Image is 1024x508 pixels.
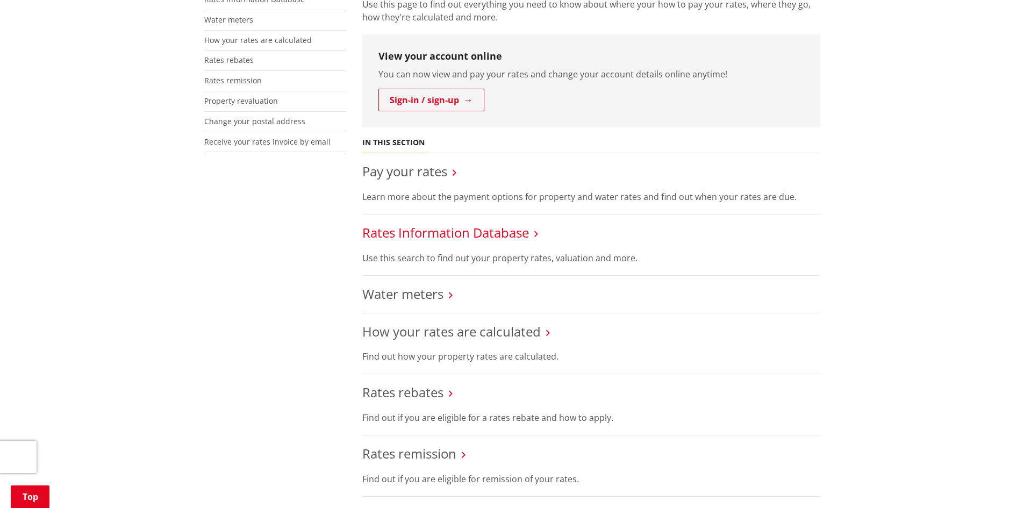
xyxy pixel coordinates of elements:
a: Property revaluation [204,96,278,106]
a: Rates remission [204,75,262,85]
h5: In this section [362,138,425,147]
a: Rates remission [362,445,456,462]
a: Sign-in / sign-up [378,89,484,111]
h3: View your account online [378,51,804,62]
a: Receive your rates invoice by email [204,137,331,147]
a: Rates Information Database [362,224,529,241]
p: Use this search to find out your property rates, valuation and more. [362,252,820,264]
a: How your rates are calculated [362,323,541,340]
p: Find out if you are eligible for remission of your rates. [362,473,820,485]
a: Pay your rates [362,162,447,180]
p: Find out if you are eligible for a rates rebate and how to apply. [362,411,820,424]
a: How your rates are calculated [204,35,312,45]
a: Rates rebates [204,55,254,65]
a: Top [11,485,49,508]
a: Water meters [204,15,253,25]
p: Find out how your property rates are calculated. [362,350,820,363]
p: You can now view and pay your rates and change your account details online anytime! [378,68,804,81]
a: Rates rebates [362,383,443,401]
a: Change your postal address [204,116,305,126]
iframe: Messenger Launcher [975,463,1013,502]
p: Learn more about the payment options for property and water rates and find out when your rates ar... [362,190,820,203]
a: Water meters [362,285,443,303]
